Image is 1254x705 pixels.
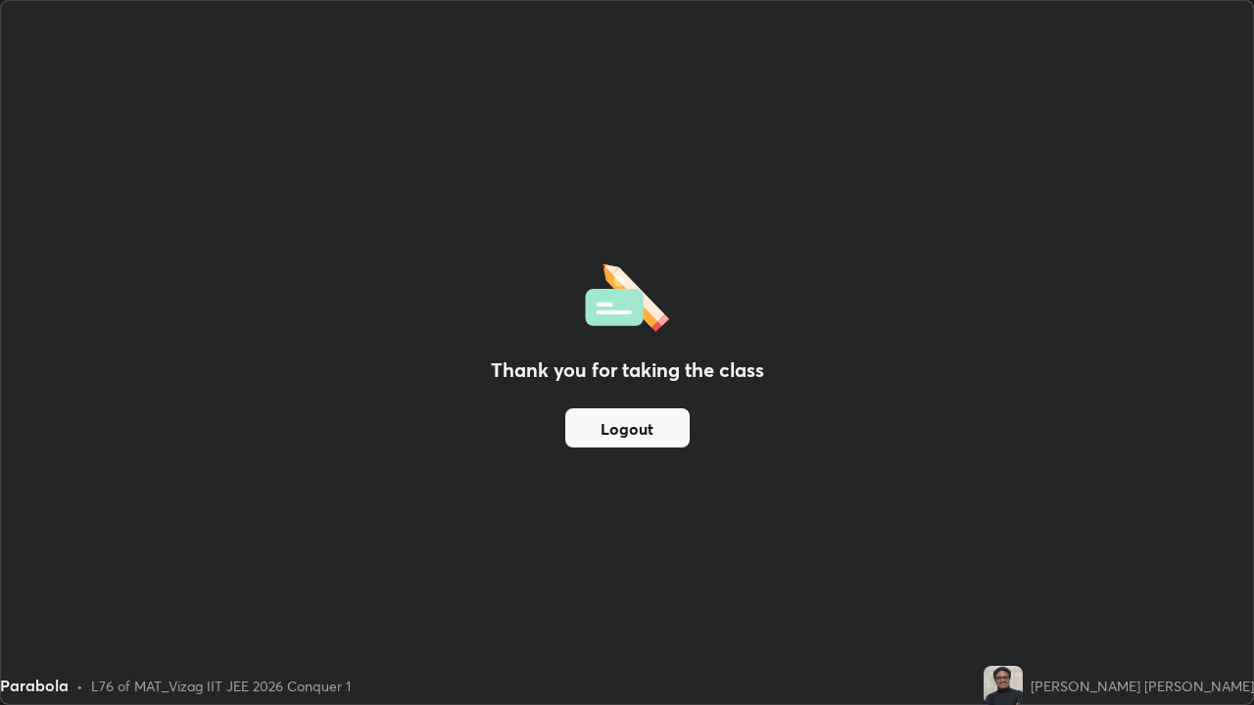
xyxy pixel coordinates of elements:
[76,676,83,696] div: •
[1031,676,1254,696] div: [PERSON_NAME] [PERSON_NAME]
[565,408,690,447] button: Logout
[91,676,351,696] div: L76 of MAT_Vizag IIT JEE 2026 Conquer 1
[585,258,669,332] img: offlineFeedback.1438e8b3.svg
[984,666,1023,705] img: cc4f2f66695a4fef97feaee5d3d37d29.jpg
[491,355,764,385] h2: Thank you for taking the class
